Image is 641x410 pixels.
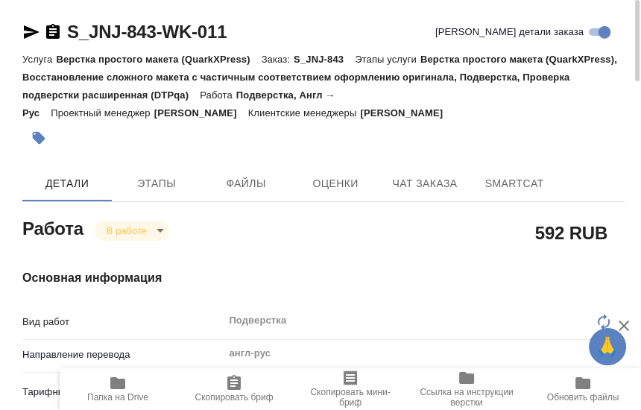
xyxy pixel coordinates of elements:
button: Добавить тэг [22,122,55,154]
p: Направление перевода [22,347,223,362]
button: Скопировать мини-бриф [292,368,408,410]
span: Ссылка на инструкции верстки [417,387,516,408]
p: Вид работ [22,315,223,329]
p: Этапы услуги [355,54,420,65]
p: Услуга [22,54,56,65]
span: Детали [31,174,103,193]
span: Папка на Drive [87,392,148,403]
button: Скопировать бриф [176,368,292,410]
p: Работа [200,89,236,101]
p: Клиентские менеджеры [248,107,361,119]
p: Верстка простого макета (QuarkXPress) [56,54,261,65]
h2: 592 RUB [535,220,607,245]
h2: Работа [22,214,83,241]
p: Верстка простого макета (QuarkXPress), Восстановление сложного макета с частичным соответствием о... [22,54,617,101]
p: Тарифные единицы [22,385,223,400]
button: Скопировать ссылку [44,23,62,41]
button: Ссылка на инструкции верстки [408,368,525,410]
p: S_JNJ-843 [294,54,355,65]
a: S_JNJ-843-WK-011 [67,22,227,42]
span: Оценки [300,174,371,193]
button: 🙏 [589,328,626,365]
button: В работе [102,224,151,237]
span: [PERSON_NAME] детали заказа [435,25,584,40]
span: Этапы [121,174,192,193]
span: Чат заказа [389,174,461,193]
span: SmartCat [479,174,550,193]
p: Проектный менеджер [51,107,154,119]
button: Папка на Drive [60,368,176,410]
button: Обновить файлы [525,368,641,410]
p: Заказ: [262,54,294,65]
div: В работе [95,221,169,241]
h4: Основная информация [22,269,625,287]
span: Обновить файлы [547,392,619,403]
span: Файлы [210,174,282,193]
p: [PERSON_NAME] [154,107,248,119]
span: 🙏 [595,331,620,362]
span: Скопировать бриф [195,392,273,403]
span: Скопировать мини-бриф [301,387,400,408]
button: Скопировать ссылку для ЯМессенджера [22,23,40,41]
p: [PERSON_NAME] [360,107,454,119]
